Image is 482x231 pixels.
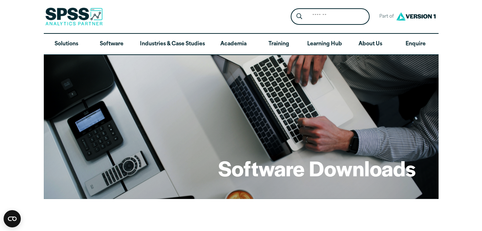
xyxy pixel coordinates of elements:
button: Open CMP widget [4,210,21,227]
form: Site Header Search Form [291,8,370,25]
img: SPSS Analytics Partner [45,8,103,26]
a: Academia [211,34,256,55]
span: Part of [375,12,394,22]
a: Training [256,34,301,55]
a: Industries & Case Studies [134,34,211,55]
img: Version1 Logo [394,10,437,23]
button: Search magnifying glass icon [293,10,306,23]
a: Solutions [44,34,89,55]
svg: Search magnifying glass icon [296,13,302,19]
a: About Us [348,34,393,55]
a: Software [89,34,134,55]
nav: Desktop version of site main menu [44,34,439,55]
a: Learning Hub [301,34,348,55]
h1: Software Downloads [218,154,416,182]
a: Enquire [393,34,438,55]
